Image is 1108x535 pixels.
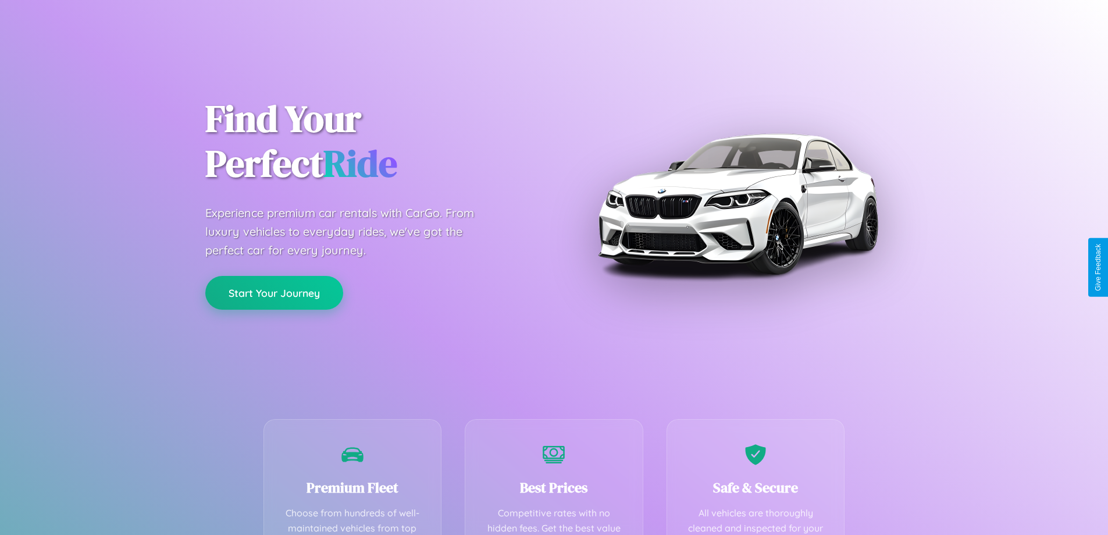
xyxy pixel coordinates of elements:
img: Premium BMW car rental vehicle [592,58,883,349]
h3: Premium Fleet [282,478,424,497]
p: Experience premium car rentals with CarGo. From luxury vehicles to everyday rides, we've got the ... [205,204,496,260]
h3: Best Prices [483,478,625,497]
span: Ride [323,138,397,189]
h3: Safe & Secure [685,478,827,497]
h1: Find Your Perfect [205,97,537,186]
div: Give Feedback [1094,244,1102,291]
button: Start Your Journey [205,276,343,310]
